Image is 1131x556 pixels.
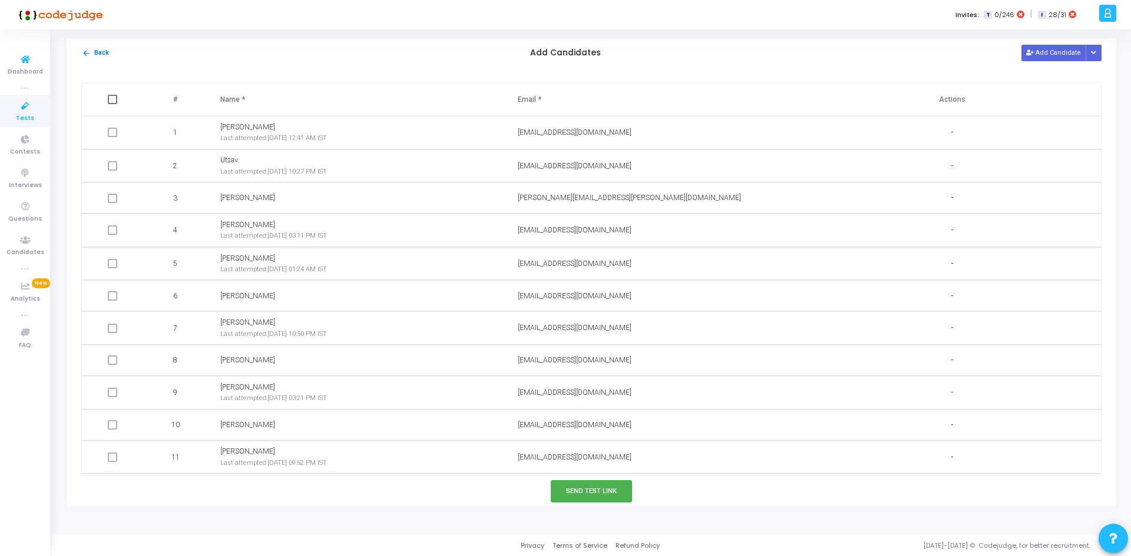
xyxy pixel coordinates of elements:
[518,388,631,397] span: [EMAIL_ADDRESS][DOMAIN_NAME]
[173,387,177,398] span: 9
[518,292,631,300] span: [EMAIL_ADDRESS][DOMAIN_NAME]
[506,83,803,116] th: Email *
[267,394,327,402] span: [DATE] 03:21 PM IST
[220,459,267,467] span: Last attempted:
[267,459,327,467] span: [DATE] 09:52 PM IST
[220,254,275,262] span: [PERSON_NAME]
[16,114,34,124] span: Tests
[220,123,275,131] span: [PERSON_NAME]
[220,194,275,202] span: [PERSON_NAME]
[951,388,953,398] span: -
[1030,8,1032,21] span: |
[518,162,631,170] span: [EMAIL_ADDRESS][DOMAIN_NAME]
[267,232,327,239] span: [DATE] 03:11 PM IST
[220,318,275,327] span: [PERSON_NAME]
[1049,10,1066,20] span: 28/31
[984,11,991,19] span: T
[171,452,180,462] span: 11
[15,3,103,26] img: logo
[518,259,631,268] span: [EMAIL_ADDRESS][DOMAIN_NAME]
[267,330,327,338] span: [DATE] 10:50 PM IST
[220,394,267,402] span: Last attempted:
[19,341,31,351] span: FAQ
[951,452,953,462] span: -
[267,168,327,175] span: [DATE] 10:27 PM IST
[81,48,110,59] button: Back
[1038,11,1046,19] span: I
[521,541,544,551] a: Privacy
[518,128,631,136] span: [EMAIL_ADDRESS][DOMAIN_NAME]
[173,323,177,334] span: 7
[220,156,238,164] span: Utsav
[955,10,979,20] label: Invites:
[173,291,177,301] span: 6
[951,161,953,171] span: -
[220,265,267,273] span: Last attempted:
[220,221,275,229] span: [PERSON_NAME]
[6,248,44,258] span: Candidates
[220,330,267,338] span: Last attempted:
[173,127,177,138] span: 1
[220,134,267,142] span: Last attempted:
[220,447,275,455] span: [PERSON_NAME]
[951,259,953,269] span: -
[145,83,208,116] th: #
[951,193,953,203] span: -
[10,147,40,157] span: Contests
[220,168,267,175] span: Last attempted:
[8,67,43,77] span: Dashboard
[803,83,1101,116] th: Actions
[660,541,1116,551] div: [DATE]-[DATE] © Codejudge, for better recruitment.
[8,214,42,224] span: Questions
[1086,45,1102,61] div: Button group with nested dropdown
[951,225,953,235] span: -
[173,161,177,171] span: 2
[173,193,177,204] span: 3
[171,420,180,430] span: 10
[951,291,953,301] span: -
[267,134,327,142] span: [DATE] 12:41 AM IST
[220,421,275,429] span: [PERSON_NAME]
[220,356,275,364] span: [PERSON_NAME]
[951,323,953,333] span: -
[951,420,953,430] span: -
[518,324,631,332] span: [EMAIL_ADDRESS][DOMAIN_NAME]
[220,383,275,391] span: [PERSON_NAME]
[209,83,506,116] th: Name *
[518,421,631,429] span: [EMAIL_ADDRESS][DOMAIN_NAME]
[9,181,42,191] span: Interviews
[518,226,631,234] span: [EMAIL_ADDRESS][DOMAIN_NAME]
[1021,45,1086,61] button: Add Candidate
[551,480,632,502] button: Send Test Link
[32,278,50,288] span: New
[530,48,601,58] h5: Add Candidates
[173,225,177,235] span: 4
[173,355,177,365] span: 8
[616,541,660,551] a: Refund Policy
[951,355,953,365] span: -
[220,232,267,239] span: Last attempted:
[518,194,741,202] span: [PERSON_NAME][EMAIL_ADDRESS][PERSON_NAME][DOMAIN_NAME]
[994,10,1014,20] span: 0/246
[518,356,631,364] span: [EMAIL_ADDRESS][DOMAIN_NAME]
[82,49,91,58] mat-icon: arrow_back
[11,294,40,304] span: Analytics
[553,541,607,551] a: Terms of Service
[173,258,177,269] span: 5
[518,453,631,461] span: [EMAIL_ADDRESS][DOMAIN_NAME]
[951,128,953,138] span: -
[267,265,327,273] span: [DATE] 01:24 AM IST
[220,292,275,300] span: [PERSON_NAME]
